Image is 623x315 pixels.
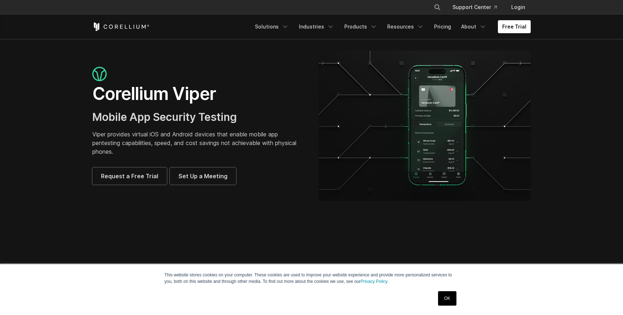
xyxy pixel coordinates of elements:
a: Login [505,1,531,14]
a: Privacy Policy. [361,279,388,284]
span: Set Up a Meeting [178,172,227,180]
p: This website stores cookies on your computer. These cookies are used to improve your website expe... [164,272,459,285]
img: viper_hero [319,51,531,201]
a: Pricing [430,20,455,33]
span: Mobile App Security Testing [92,110,237,123]
a: Set Up a Meeting [170,167,236,185]
a: Free Trial [498,20,531,33]
h1: Corellium Viper [92,83,304,105]
div: Navigation Menu [425,1,531,14]
div: Navigation Menu [251,20,531,33]
span: Request a Free Trial [101,172,158,180]
a: OK [438,291,456,306]
a: Request a Free Trial [92,167,167,185]
a: Support Center [447,1,503,14]
a: About [457,20,491,33]
a: Products [340,20,381,33]
a: Industries [295,20,339,33]
h2: Watch Viper In Action [394,262,503,294]
button: Search [431,1,444,14]
a: Resources [383,20,428,33]
img: viper_icon_large [92,67,107,82]
p: Viper provides virtual iOS and Android devices that enable mobile app pentesting capabilities, sp... [92,130,304,156]
a: Corellium Home [92,22,150,31]
a: Solutions [251,20,293,33]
